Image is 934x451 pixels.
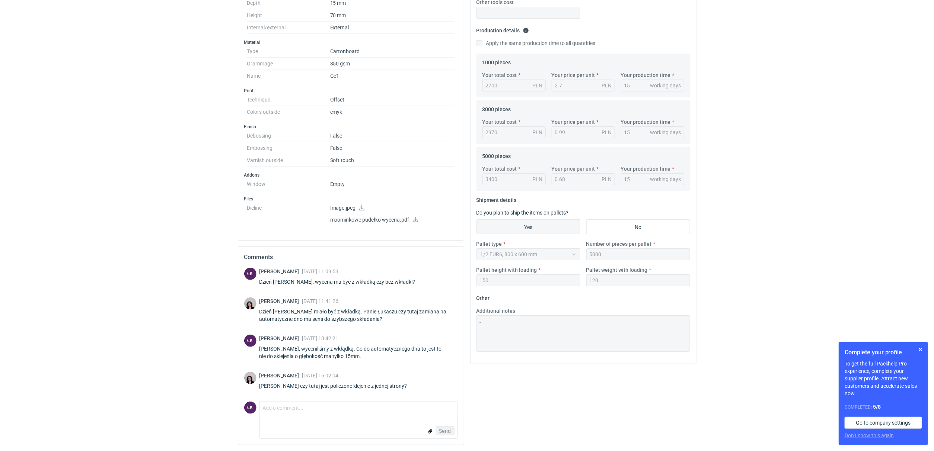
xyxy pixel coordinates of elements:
div: PLN [602,129,612,136]
div: Dzień [PERSON_NAME], wycena ma być z wkładką czy bez wkładki? [259,278,424,286]
dd: Empty [330,178,455,190]
legend: Production details [476,25,529,33]
dd: False [330,142,455,154]
div: Łukasz Kowalski [244,402,256,414]
label: Pallet type [476,240,502,248]
div: Completed: [845,403,922,411]
label: Your total cost [482,71,517,79]
label: Your production time [621,165,671,173]
dt: Grammage [247,58,330,70]
label: Your price per unit [552,71,595,79]
dd: cmyk [330,106,455,118]
h3: Files [244,196,458,202]
dt: Colors outside [247,106,330,118]
dd: Cartonboard [330,45,455,58]
label: Your total cost [482,118,517,126]
label: Your price per unit [552,165,595,173]
label: Additional notes [476,307,516,315]
div: PLN [533,175,543,183]
span: [PERSON_NAME] [259,298,302,304]
div: Łukasz Kowalski [244,335,256,347]
legend: Shipment details [476,194,517,203]
strong: 5 / 8 [873,404,881,410]
label: Pallet weight with loading [586,266,648,274]
dt: Height [247,9,330,22]
dt: Name [247,70,330,82]
dt: Window [247,178,330,190]
legend: 3000 pieces [482,103,511,112]
img: Sebastian Markut [244,372,256,384]
div: PLN [533,129,543,136]
dt: Technique [247,94,330,106]
p: Image.jpeg [330,205,455,212]
dd: Offset [330,94,455,106]
h3: Finish [244,124,458,130]
div: [PERSON_NAME] czy tutaj jest policzone klejenie z jednej strony? [259,382,416,390]
textarea: - [476,315,690,352]
label: Your total cost [482,165,517,173]
dd: Gc1 [330,70,455,82]
p: To get the full Packhelp Pro experience, complete your supplier profile. Attract new customers an... [845,360,922,397]
span: Send [439,428,451,434]
div: [PERSON_NAME], wyceniliśmy z wkłądką. Co do automatycznego dna to jest to nie do sklejenia o głęb... [259,345,458,360]
div: PLN [602,175,612,183]
h3: Addons [244,172,458,178]
dt: Dieline [247,202,330,229]
span: [PERSON_NAME] [259,335,302,341]
h1: Complete your profile [845,348,922,357]
figcaption: ŁK [244,335,256,347]
div: working days [650,175,681,183]
legend: 1000 pieces [482,57,511,65]
dt: Varnish outside [247,154,330,167]
dd: 350 gsm [330,58,455,70]
dd: 70 mm [330,9,455,22]
span: [PERSON_NAME] [259,268,302,274]
span: [DATE] 11:41:26 [302,298,339,304]
dt: Debossing [247,130,330,142]
label: Apply the same production time to all quantities [476,39,596,47]
button: Skip for now [916,345,925,354]
span: [DATE] 11:09:53 [302,268,339,274]
label: Your price per unit [552,118,595,126]
label: Your production time [621,71,671,79]
div: PLN [602,82,612,89]
figcaption: ŁK [244,402,256,414]
figcaption: ŁK [244,268,256,280]
span: [PERSON_NAME] [259,373,302,378]
dd: False [330,130,455,142]
dt: Embossing [247,142,330,154]
div: working days [650,129,681,136]
label: Do you plan to ship the items on pallets? [476,210,569,216]
legend: Other [476,292,490,301]
dd: Soft touch [330,154,455,167]
div: working days [650,82,681,89]
a: Go to company settings [845,417,922,429]
span: [DATE] 15:02:04 [302,373,339,378]
legend: 5000 pieces [482,150,511,159]
dt: Type [247,45,330,58]
label: Number of pieces per pallet [586,240,652,248]
h3: Material [244,39,458,45]
label: Pallet height with loading [476,266,537,274]
div: PLN [533,82,543,89]
h2: Comments [244,253,458,262]
button: Send [436,426,455,435]
button: Don’t show this again [845,432,894,439]
h3: Print [244,88,458,94]
label: Your production time [621,118,671,126]
img: Sebastian Markut [244,297,256,310]
dt: Internal/external [247,22,330,34]
div: Dzień [PERSON_NAME] miało być z wkładką. Panie Łukaszu czy tutaj zamiana na automatyczne dno ma s... [259,308,458,323]
p: moominkowe pudełko wycena.pdf [330,217,455,223]
dd: External [330,22,455,34]
div: Łukasz Kowalski [244,268,256,280]
span: [DATE] 13:42:21 [302,335,339,341]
